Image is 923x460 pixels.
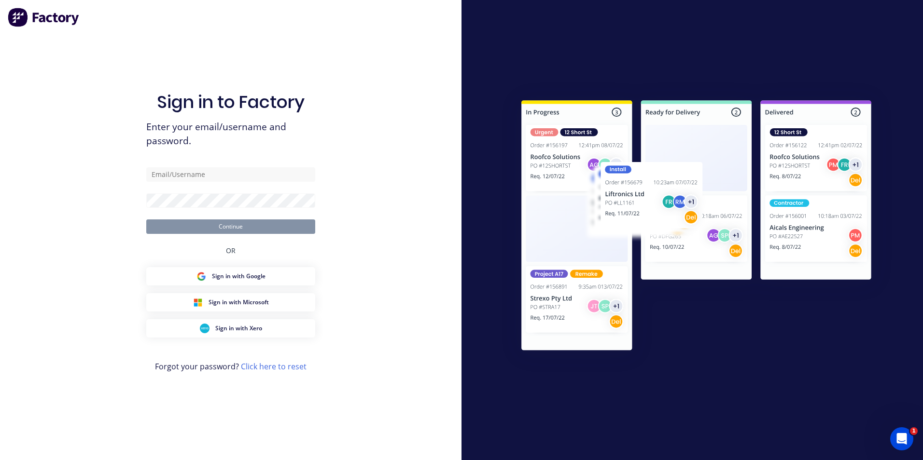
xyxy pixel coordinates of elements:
span: Sign in with Microsoft [209,298,269,307]
iframe: Intercom live chat [890,427,913,450]
span: 1 [910,427,918,435]
img: Microsoft Sign in [193,298,203,307]
img: Google Sign in [196,271,206,281]
div: OR [226,234,236,267]
button: Continue [146,219,315,234]
button: Microsoft Sign inSign in with Microsoft [146,293,315,311]
span: Sign in with Xero [215,324,262,333]
button: Google Sign inSign in with Google [146,267,315,285]
img: Factory [8,8,80,27]
input: Email/Username [146,167,315,182]
img: Sign in [500,81,893,373]
span: Forgot your password? [155,361,307,372]
a: Click here to reset [241,361,307,372]
span: Enter your email/username and password. [146,120,315,148]
span: Sign in with Google [212,272,266,281]
button: Xero Sign inSign in with Xero [146,319,315,338]
h1: Sign in to Factory [157,92,305,112]
img: Xero Sign in [200,324,210,333]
